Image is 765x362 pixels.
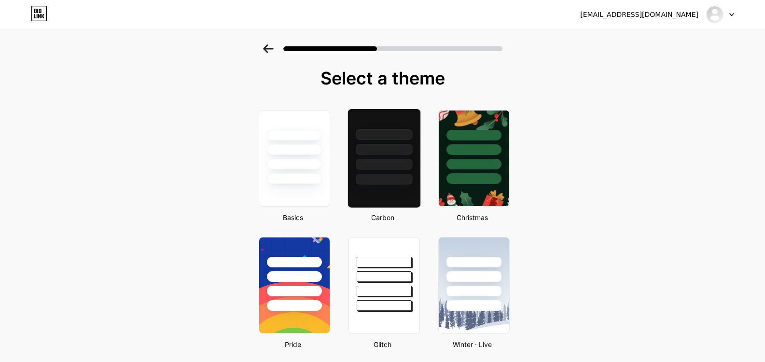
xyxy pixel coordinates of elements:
div: Carbon [346,212,420,223]
img: hamidzahoor [706,5,724,24]
div: Winter · Live [435,339,510,349]
div: Christmas [435,212,510,223]
div: Glitch [346,339,420,349]
div: [EMAIL_ADDRESS][DOMAIN_NAME] [580,10,698,20]
div: Pride [256,339,330,349]
div: Select a theme [255,69,511,88]
div: Basics [256,212,330,223]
